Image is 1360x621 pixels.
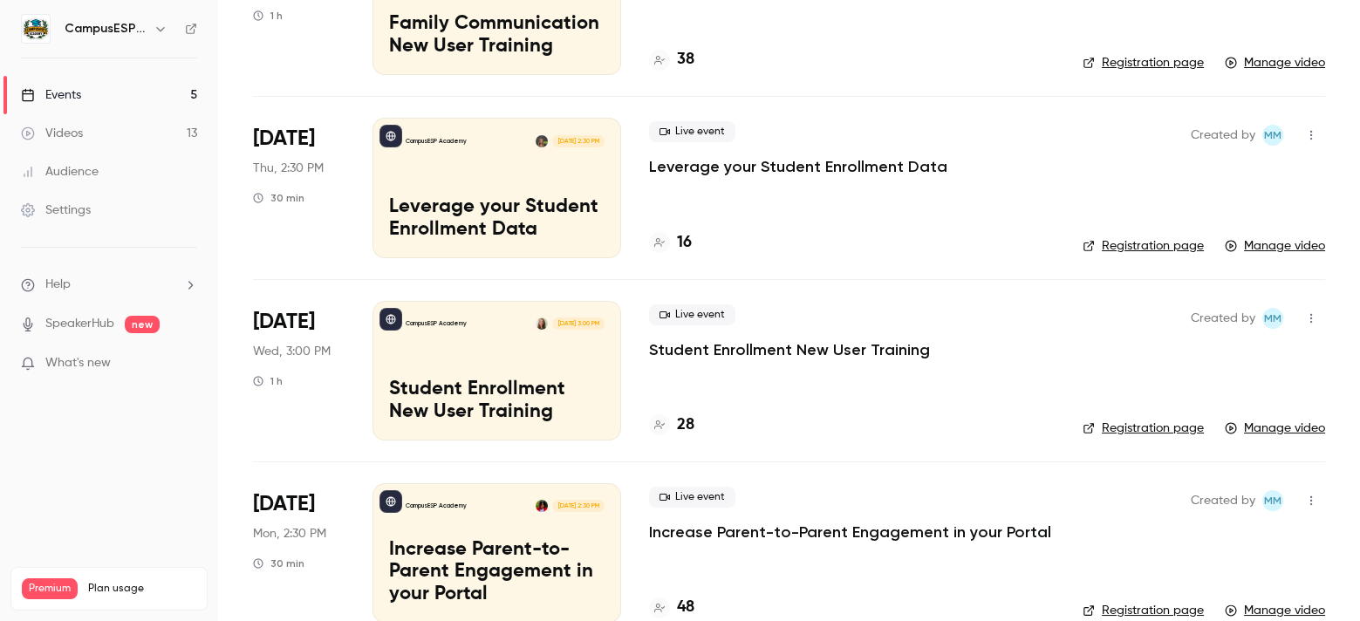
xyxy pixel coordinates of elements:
span: new [125,316,160,333]
iframe: Noticeable Trigger [176,356,197,372]
div: Videos [21,125,83,142]
a: Leverage your Student Enrollment Data [649,156,947,177]
span: Live event [649,487,735,508]
a: Registration page [1083,602,1204,619]
a: 48 [649,596,694,619]
p: Student Enrollment New User Training [389,379,605,424]
div: Aug 13 Wed, 3:00 PM (America/New York) [253,301,345,440]
p: Increase Parent-to-Parent Engagement in your Portal [389,539,605,606]
a: Manage video [1225,420,1325,437]
span: Wed, 3:00 PM [253,343,331,360]
a: Manage video [1225,54,1325,72]
div: 30 min [253,556,304,570]
div: Audience [21,163,99,181]
h4: 38 [677,48,694,72]
a: Registration page [1083,54,1204,72]
span: [DATE] [253,125,315,153]
p: CampusESP Academy [406,137,467,146]
span: What's new [45,354,111,372]
span: [DATE] 3:00 PM [552,317,604,330]
a: SpeakerHub [45,315,114,333]
a: 28 [649,413,694,437]
a: 38 [649,48,694,72]
p: CampusESP Academy [406,502,467,510]
li: help-dropdown-opener [21,276,197,294]
img: Mira Gandhi [536,135,548,147]
span: [DATE] [253,308,315,336]
span: MM [1264,308,1281,329]
a: Registration page [1083,420,1204,437]
span: Plan usage [88,582,196,596]
span: Mon, 2:30 PM [253,525,326,543]
h4: 16 [677,231,692,255]
span: Mairin Matthews [1262,308,1283,329]
div: Events [21,86,81,104]
span: Mairin Matthews [1262,490,1283,511]
a: Increase Parent-to-Parent Engagement in your Portal [649,522,1051,543]
span: Live event [649,121,735,142]
a: Leverage your Student Enrollment DataCampusESP AcademyMira Gandhi[DATE] 2:30 PMLeverage your Stud... [372,118,621,257]
span: [DATE] 2:30 PM [552,135,604,147]
span: [DATE] 2:30 PM [552,500,604,512]
span: MM [1264,125,1281,146]
img: Mairin Matthews [536,317,548,330]
span: Created by [1191,125,1255,146]
div: 1 h [253,374,283,388]
a: Manage video [1225,602,1325,619]
div: Settings [21,201,91,219]
span: Created by [1191,490,1255,511]
span: Help [45,276,71,294]
p: Leverage your Student Enrollment Data [389,196,605,242]
p: CampusESP Academy [406,319,467,328]
h4: 28 [677,413,694,437]
span: MM [1264,490,1281,511]
span: [DATE] [253,490,315,518]
a: Registration page [1083,237,1204,255]
img: CampusESP Academy [22,15,50,43]
a: 16 [649,231,692,255]
div: Aug 14 Thu, 2:30 PM (America/New York) [253,118,345,257]
a: Student Enrollment New User TrainingCampusESP AcademyMairin Matthews[DATE] 3:00 PMStudent Enrollm... [372,301,621,440]
span: Thu, 2:30 PM [253,160,324,177]
span: Premium [22,578,78,599]
img: Tawanna Brown [536,500,548,512]
h6: CampusESP Academy [65,20,147,38]
div: 30 min [253,191,304,205]
a: Student Enrollment New User Training [649,339,930,360]
p: Family Communication New User Training [389,13,605,58]
span: Created by [1191,308,1255,329]
span: Mairin Matthews [1262,125,1283,146]
div: 1 h [253,9,283,23]
h4: 48 [677,596,694,619]
span: Live event [649,304,735,325]
a: Manage video [1225,237,1325,255]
